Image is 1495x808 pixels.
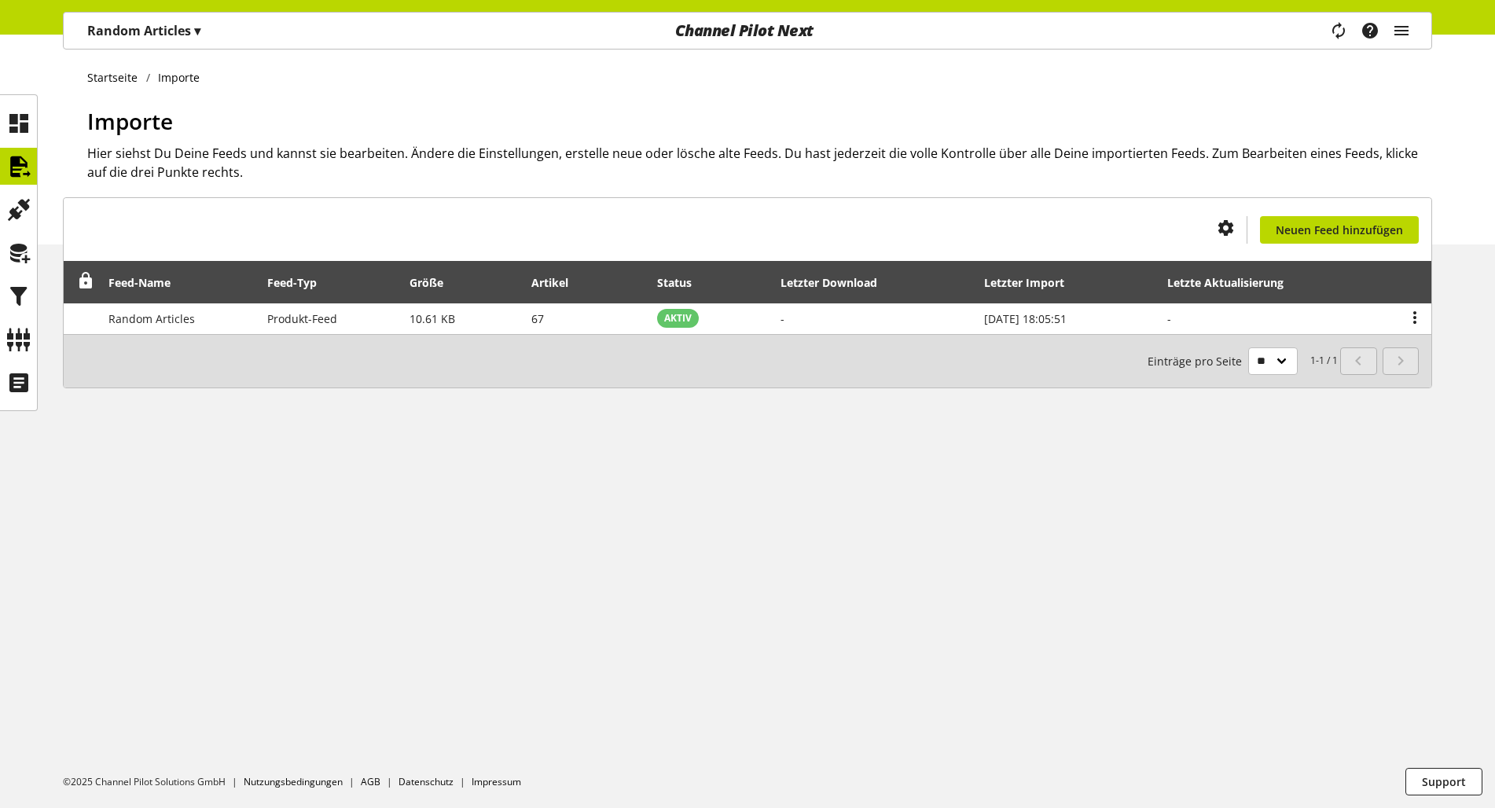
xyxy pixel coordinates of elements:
div: Letzter Download [781,274,893,291]
a: Datenschutz [399,775,454,788]
div: Feed-Typ [267,274,332,291]
button: Support [1405,768,1482,795]
div: Artikel [531,274,584,291]
div: Letzter Import [984,274,1080,291]
span: ▾ [194,22,200,39]
small: 1-1 / 1 [1148,347,1338,375]
span: - [781,311,784,326]
a: AGB [361,775,380,788]
div: Letzte Aktualisierung [1167,274,1299,291]
p: Random Articles [87,21,200,40]
span: Entsperren, um Zeilen neu anzuordnen [78,273,94,289]
span: Einträge pro Seite [1148,353,1248,369]
li: ©2025 Channel Pilot Solutions GmbH [63,775,244,789]
span: 10.61 KB [410,311,455,326]
span: - [1167,311,1171,326]
a: Impressum [472,775,521,788]
span: Importe [87,106,173,136]
div: Feed-Name [108,274,186,291]
span: Random Articles [108,311,195,326]
div: Größe [410,274,459,291]
nav: main navigation [63,12,1432,50]
div: Entsperren, um Zeilen neu anzuordnen [72,273,94,292]
span: Produkt-Feed [267,311,337,326]
span: Neuen Feed hinzufügen [1276,222,1403,238]
span: AKTIV [664,311,692,325]
span: [DATE] 18:05:51 [984,311,1067,326]
h2: Hier siehst Du Deine Feeds und kannst sie bearbeiten. Ändere die Einstellungen, erstelle neue ode... [87,144,1432,182]
div: Status [657,274,707,291]
span: 67 [531,311,544,326]
a: Startseite [87,69,146,86]
a: Neuen Feed hinzufügen [1260,216,1419,244]
span: Support [1422,773,1466,790]
a: Nutzungsbedingungen [244,775,343,788]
